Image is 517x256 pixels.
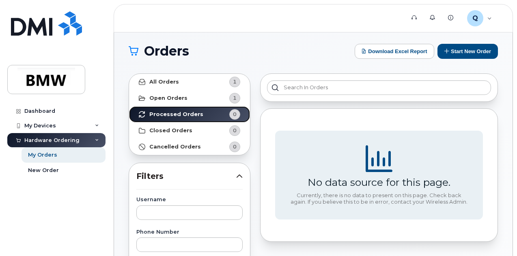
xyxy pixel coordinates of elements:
strong: Open Orders [149,95,187,101]
a: Closed Orders0 [129,123,250,139]
a: Open Orders1 [129,90,250,106]
strong: Cancelled Orders [149,144,201,150]
label: Phone Number [136,230,243,235]
input: Search in orders [267,80,491,95]
button: Download Excel Report [355,44,434,59]
span: 0 [233,127,237,134]
label: Username [136,197,243,202]
span: 1 [233,94,237,102]
div: Currently, there is no data to present on this page. Check back again. If you believe this to be ... [290,192,468,205]
iframe: Messenger Launcher [482,221,511,250]
span: 0 [233,110,237,118]
span: Filters [136,170,236,182]
a: All Orders1 [129,74,250,90]
span: 0 [233,143,237,151]
a: Processed Orders0 [129,106,250,123]
div: No data source for this page. [308,176,450,188]
button: Start New Order [437,44,498,59]
strong: Closed Orders [149,127,192,134]
strong: Processed Orders [149,111,203,118]
a: Cancelled Orders0 [129,139,250,155]
strong: All Orders [149,79,179,85]
span: 1 [233,78,237,86]
span: Orders [144,45,189,57]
